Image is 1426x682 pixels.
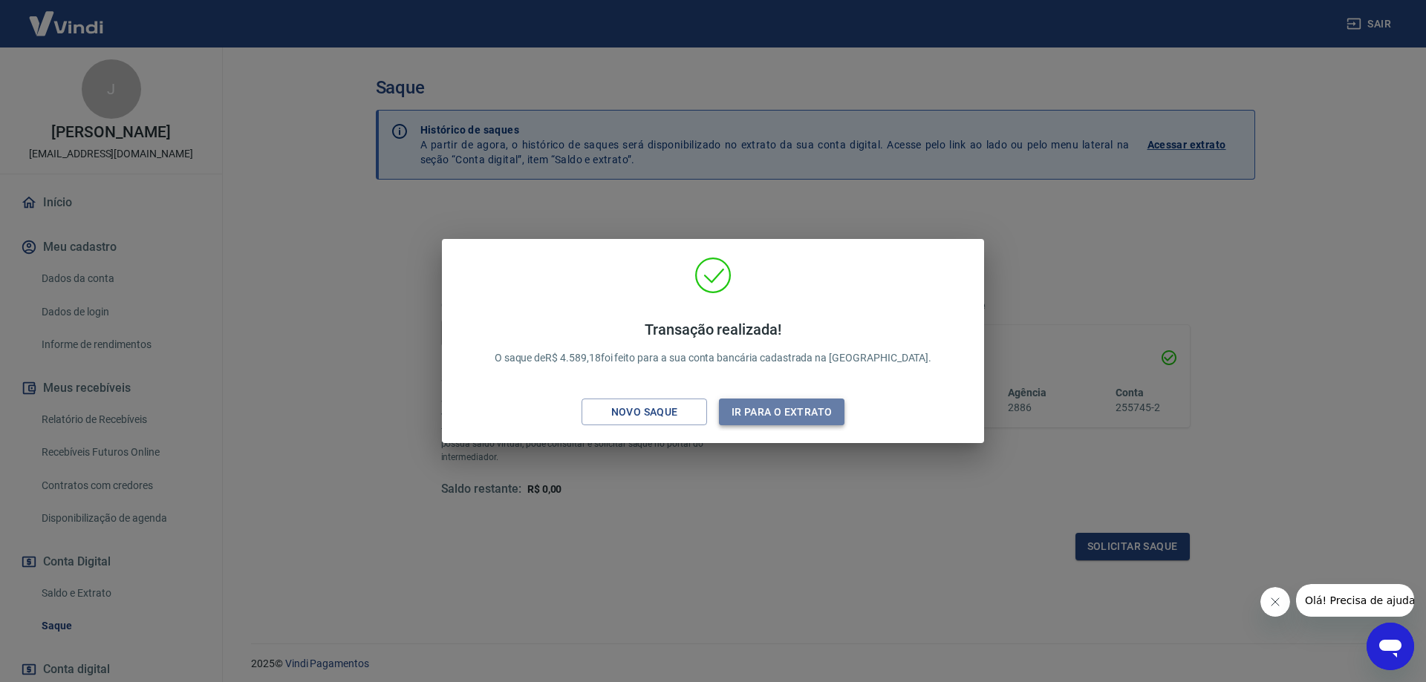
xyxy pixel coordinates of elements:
iframe: Botão para abrir a janela de mensagens [1367,623,1414,670]
iframe: Mensagem da empresa [1296,584,1414,617]
iframe: Fechar mensagem [1260,587,1290,617]
button: Ir para o extrato [719,399,844,426]
div: Novo saque [593,403,696,422]
p: O saque de R$ 4.589,18 foi feito para a sua conta bancária cadastrada na [GEOGRAPHIC_DATA]. [495,321,932,366]
span: Olá! Precisa de ajuda? [9,10,125,22]
button: Novo saque [582,399,707,426]
h4: Transação realizada! [495,321,932,338]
